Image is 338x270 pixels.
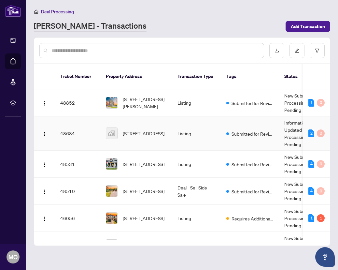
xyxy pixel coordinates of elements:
[55,205,101,232] td: 46056
[39,159,50,169] button: Logo
[106,97,117,108] img: thumbnail-img
[232,161,274,168] span: Submitted for Review
[291,21,325,32] span: Add Transaction
[279,205,328,232] td: New Submission - Processing Pending
[232,215,274,222] span: Requires Additional Docs
[221,64,279,89] th: Tags
[269,43,284,58] button: download
[295,48,299,53] span: edit
[172,116,221,151] td: Listing
[232,99,274,107] span: Submitted for Review
[5,5,21,17] img: logo
[279,64,328,89] th: Status
[310,43,325,58] button: filter
[42,131,47,137] img: Logo
[317,129,325,137] div: 0
[279,151,328,178] td: New Submission - Processing Pending
[279,116,328,151] td: Information Updated - Processing Pending
[172,89,221,116] td: Listing
[232,130,274,137] span: Submitted for Review
[172,64,221,89] th: Transaction Type
[39,213,50,223] button: Logo
[123,215,164,222] span: [STREET_ADDRESS]
[289,43,304,58] button: edit
[106,213,117,224] img: thumbnail-img
[279,178,328,205] td: New Submission - Processing Pending
[55,64,101,89] th: Ticket Number
[275,48,279,53] span: download
[39,186,50,196] button: Logo
[106,158,117,170] img: thumbnail-img
[106,186,117,197] img: thumbnail-img
[55,232,101,259] td: 45149
[279,232,328,259] td: New Submission - Processing Pending
[123,187,164,195] span: [STREET_ADDRESS]
[308,99,314,107] div: 1
[39,240,50,250] button: Logo
[123,130,164,137] span: [STREET_ADDRESS]
[286,21,330,32] button: Add Transaction
[34,9,38,14] span: home
[232,188,274,195] span: Submitted for Review
[172,178,221,205] td: Deal - Sell Side Sale
[172,151,221,178] td: Listing
[42,101,47,106] img: Logo
[101,64,172,89] th: Property Address
[55,89,101,116] td: 48852
[55,151,101,178] td: 48531
[308,129,314,137] div: 2
[317,99,325,107] div: 0
[172,205,221,232] td: Listing
[34,21,147,32] a: [PERSON_NAME] - Transactions
[42,189,47,194] img: Logo
[172,232,221,259] td: Listing
[123,96,167,110] span: [STREET_ADDRESS][PERSON_NAME]
[106,240,117,251] img: thumbnail-img
[55,178,101,205] td: 48510
[279,89,328,116] td: New Submission - Processing Pending
[123,160,164,168] span: [STREET_ADDRESS]
[39,97,50,108] button: Logo
[42,162,47,167] img: Logo
[41,9,74,15] span: Deal Processing
[315,48,319,53] span: filter
[317,187,325,195] div: 0
[308,160,314,168] div: 4
[315,247,335,267] button: Open asap
[55,116,101,151] td: 48684
[106,128,117,139] img: thumbnail-img
[42,216,47,221] img: Logo
[308,187,314,195] div: 4
[39,128,50,139] button: Logo
[308,214,314,222] div: 1
[317,160,325,168] div: 0
[8,252,18,262] span: MO
[317,214,325,222] div: 1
